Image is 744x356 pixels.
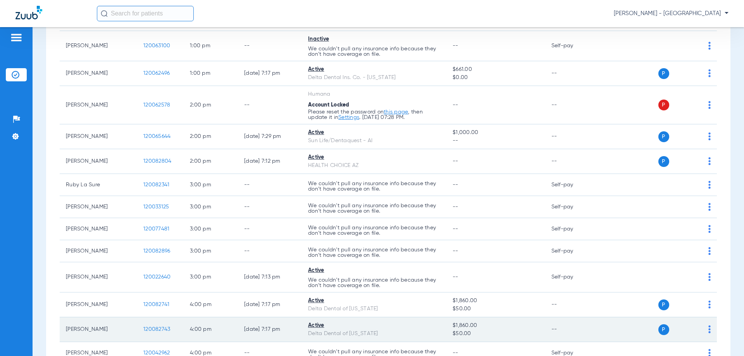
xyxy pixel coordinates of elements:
span: -- [453,137,539,145]
td: [DATE] 7:17 PM [238,317,302,342]
p: We couldn’t pull any insurance info because they don’t have coverage on file. [308,277,440,288]
p: We couldn’t pull any insurance info because they don’t have coverage on file. [308,181,440,192]
div: Active [308,322,440,330]
span: 120082743 [143,327,170,332]
span: P [658,100,669,110]
td: [DATE] 7:12 PM [238,149,302,174]
div: HEALTH CHOICE AZ [308,162,440,170]
td: -- [545,124,598,149]
div: Delta Dental of [US_STATE] [308,330,440,338]
img: group-dot-blue.svg [708,247,711,255]
span: 120063100 [143,43,170,48]
span: [PERSON_NAME] - [GEOGRAPHIC_DATA] [614,10,728,17]
td: -- [238,31,302,61]
td: 2:00 PM [184,86,238,124]
span: $661.00 [453,65,539,74]
td: -- [238,86,302,124]
td: Self-pay [545,240,598,262]
span: P [658,299,669,310]
div: Active [308,153,440,162]
td: 1:00 PM [184,61,238,86]
iframe: Chat Widget [705,319,744,356]
td: [DATE] 7:17 PM [238,61,302,86]
span: 120082741 [143,302,169,307]
td: [PERSON_NAME] [60,218,137,240]
td: [DATE] 7:29 PM [238,124,302,149]
span: 120077481 [143,226,169,232]
td: [PERSON_NAME] [60,196,137,218]
td: Self-pay [545,218,598,240]
span: $50.00 [453,305,539,313]
img: hamburger-icon [10,33,22,42]
td: Self-pay [545,31,598,61]
td: -- [545,317,598,342]
td: -- [238,240,302,262]
td: Ruby La Sure [60,174,137,196]
td: -- [238,196,302,218]
div: Active [308,65,440,74]
span: 120082341 [143,182,169,187]
input: Search for patients [97,6,194,21]
span: $1,000.00 [453,129,539,137]
td: -- [238,218,302,240]
span: $50.00 [453,330,539,338]
div: Active [308,297,440,305]
img: group-dot-blue.svg [708,157,711,165]
td: Self-pay [545,174,598,196]
p: We couldn’t pull any insurance info because they don’t have coverage on file. [308,46,440,57]
span: Account Locked [308,102,350,108]
span: -- [453,248,458,254]
span: P [658,156,669,167]
span: -- [453,182,458,187]
span: $1,860.00 [453,297,539,305]
td: [PERSON_NAME] [60,149,137,174]
td: [PERSON_NAME] [60,317,137,342]
td: 2:00 PM [184,149,238,174]
span: -- [453,204,458,210]
td: Self-pay [545,262,598,292]
div: Delta Dental of [US_STATE] [308,305,440,313]
td: 1:00 PM [184,31,238,61]
p: We couldn’t pull any insurance info because they don’t have coverage on file. [308,225,440,236]
td: -- [545,86,598,124]
span: -- [453,158,458,164]
span: -- [453,102,458,108]
td: [DATE] 7:17 PM [238,292,302,317]
td: [PERSON_NAME] [60,124,137,149]
td: [PERSON_NAME] [60,262,137,292]
img: group-dot-blue.svg [708,225,711,233]
td: [PERSON_NAME] [60,31,137,61]
span: $1,860.00 [453,322,539,330]
span: -- [453,43,458,48]
td: 4:00 PM [184,292,238,317]
span: 120033125 [143,204,169,210]
span: -- [453,350,458,356]
img: group-dot-blue.svg [708,69,711,77]
div: Inactive [308,35,440,43]
span: P [658,68,669,79]
span: 120062496 [143,71,170,76]
td: [PERSON_NAME] [60,86,137,124]
td: [PERSON_NAME] [60,240,137,262]
span: 120022640 [143,274,170,280]
td: 3:00 PM [184,262,238,292]
div: Sun Life/Dentaquest - AI [308,137,440,145]
td: 3:00 PM [184,218,238,240]
td: 3:00 PM [184,240,238,262]
span: P [658,131,669,142]
span: 120065644 [143,134,170,139]
td: 2:00 PM [184,124,238,149]
span: -- [453,274,458,280]
td: 3:00 PM [184,196,238,218]
img: group-dot-blue.svg [708,181,711,189]
span: 120082804 [143,158,171,164]
img: Zuub Logo [15,6,42,19]
a: Settings [338,115,359,120]
p: We couldn’t pull any insurance info because they don’t have coverage on file. [308,247,440,258]
img: group-dot-blue.svg [708,203,711,211]
p: We couldn’t pull any insurance info because they don’t have coverage on file. [308,203,440,214]
td: 4:00 PM [184,317,238,342]
img: group-dot-blue.svg [708,101,711,109]
div: Active [308,129,440,137]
